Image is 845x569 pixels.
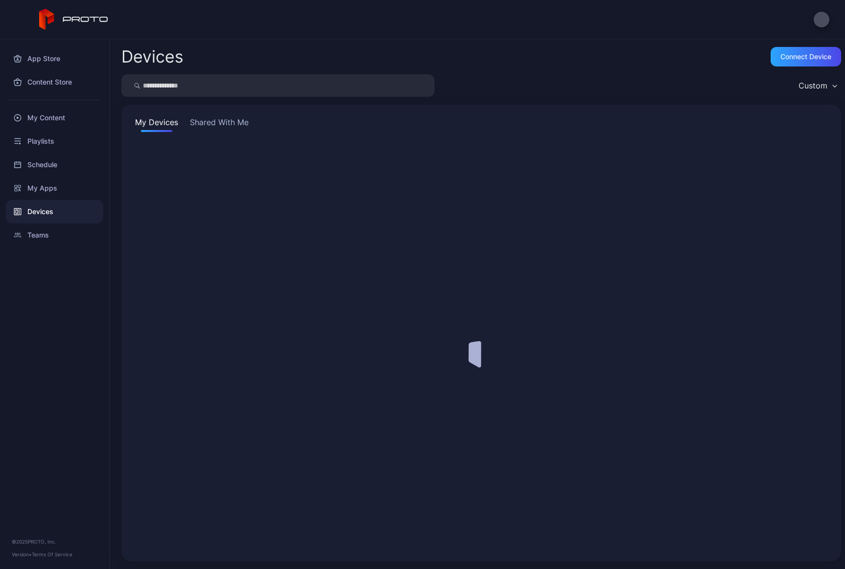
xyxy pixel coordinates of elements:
span: Version • [12,551,32,557]
a: Teams [6,223,103,247]
button: Custom [794,74,841,97]
div: © 2025 PROTO, Inc. [12,538,97,546]
div: Connect device [780,53,831,61]
a: App Store [6,47,103,70]
a: Devices [6,200,103,223]
button: Connect device [771,47,841,66]
h2: Devices [121,48,183,66]
a: Playlists [6,130,103,153]
a: Schedule [6,153,103,176]
a: My Content [6,106,103,130]
a: Terms Of Service [32,551,72,557]
a: My Apps [6,176,103,200]
div: Custom [799,81,827,90]
button: My Devices [133,116,180,132]
button: Shared With Me [188,116,251,132]
a: Content Store [6,70,103,94]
